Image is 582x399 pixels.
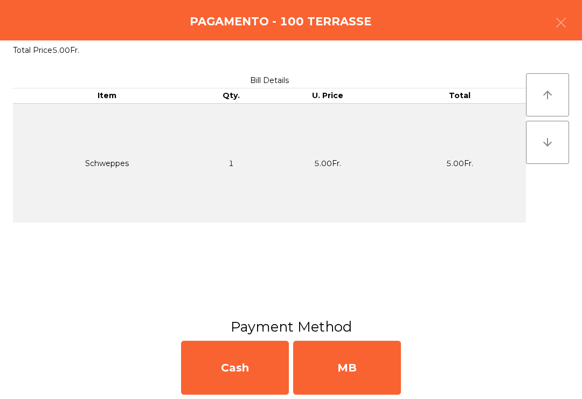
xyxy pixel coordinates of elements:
button: arrow_upward [526,73,569,116]
button: arrow_downward [526,121,569,164]
td: 5.00Fr. [394,104,526,223]
h4: Pagamento - 100 TERRASSE [190,13,371,30]
span: 5.00Fr. [52,45,79,55]
th: Qty. [200,88,261,104]
td: 1 [200,104,261,223]
th: Item [13,88,200,104]
span: Bill Details [250,75,289,85]
div: Cash [181,341,289,395]
td: Schweppes [13,104,200,223]
td: 5.00Fr. [261,104,393,223]
th: Total [394,88,526,104]
div: MB [293,341,401,395]
th: U. Price [261,88,393,104]
i: arrow_upward [541,88,554,101]
span: Total Price [13,45,52,55]
h3: Payment Method [8,317,574,336]
i: arrow_downward [541,136,554,149]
